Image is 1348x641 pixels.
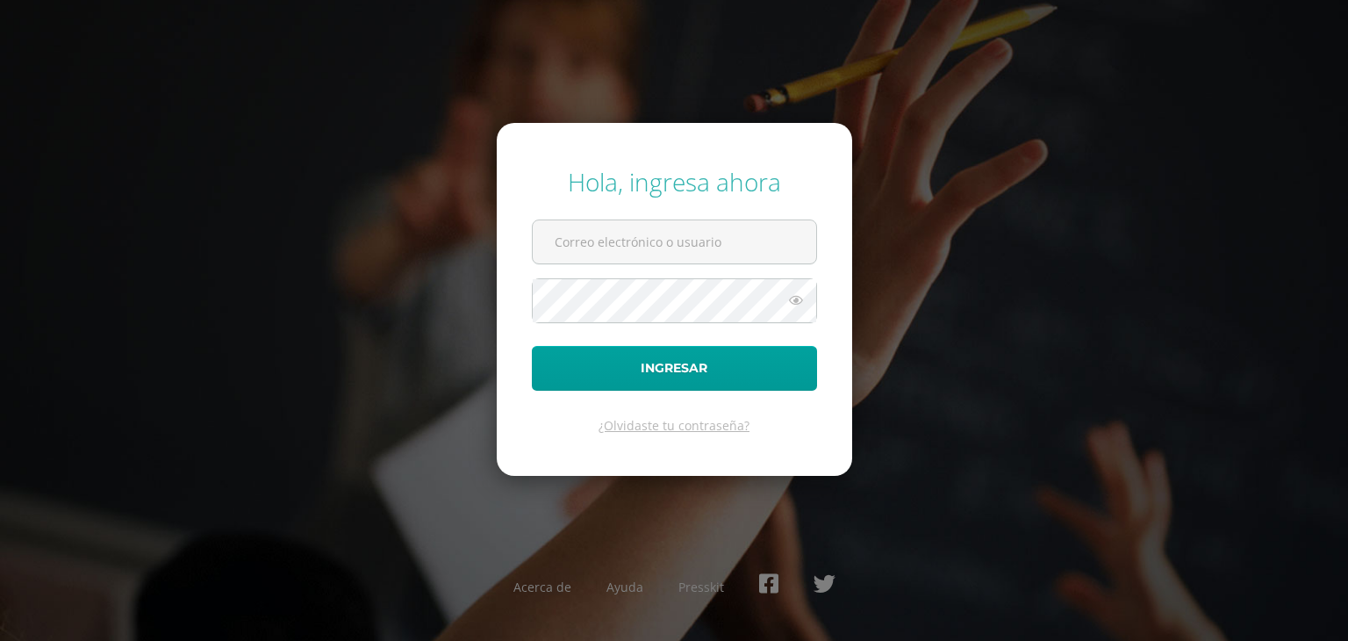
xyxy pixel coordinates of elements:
a: ¿Olvidaste tu contraseña? [599,417,749,434]
button: Ingresar [532,346,817,391]
a: Ayuda [606,579,643,595]
a: Presskit [678,579,724,595]
input: Correo electrónico o usuario [533,220,816,263]
div: Hola, ingresa ahora [532,165,817,198]
a: Acerca de [513,579,571,595]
